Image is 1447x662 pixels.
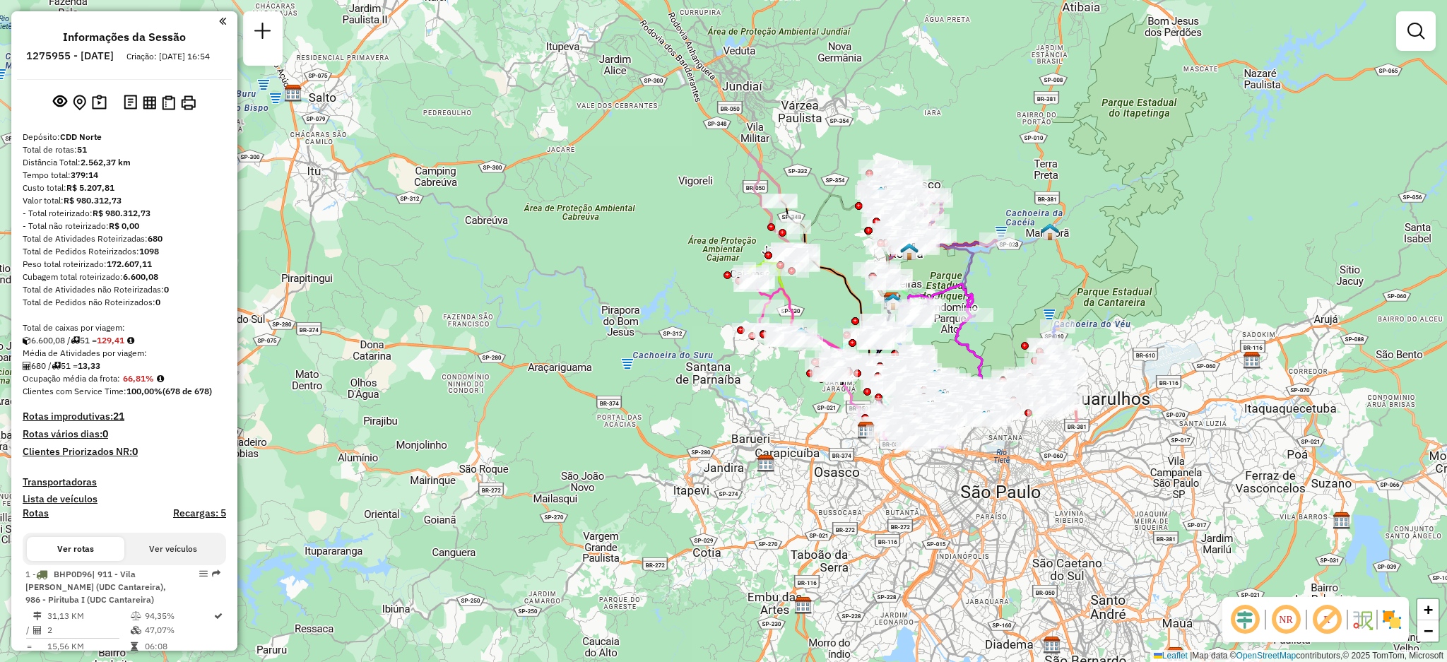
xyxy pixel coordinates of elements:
img: CDL Salto [284,84,302,102]
div: Map data © contributors,© 2025 TomTom, Microsoft [1150,650,1447,662]
h4: Rotas improdutivas: [23,410,226,422]
em: Média calculada utilizando a maior ocupação (%Peso ou %Cubagem) de cada rota da sessão. Rotas cro... [157,374,164,383]
td: 06:08 [144,639,213,654]
img: CDD Guarulhos [1243,351,1261,370]
td: 94,35% [144,609,213,623]
strong: 100,00% [126,386,163,396]
a: OpenStreetMap [1236,651,1297,661]
a: Zoom out [1417,620,1439,642]
span: + [1424,601,1433,618]
i: % de utilização da cubagem [131,626,141,634]
img: 613 UDC WCL Casa Verde [975,410,993,428]
strong: 0 [164,284,169,295]
strong: 379:14 [71,170,98,180]
a: Zoom in [1417,599,1439,620]
h4: Transportadoras [23,476,226,488]
button: Centralizar mapa no depósito ou ponto de apoio [70,92,89,114]
div: Total de Pedidos não Roteirizados: [23,296,226,309]
img: CDD Diadema [1043,636,1061,654]
i: Cubagem total roteirizado [23,336,31,345]
td: 31,13 KM [47,609,130,623]
i: Total de rotas [52,362,61,370]
a: Rotas [23,507,49,519]
i: % de utilização do peso [131,612,141,620]
em: Rota exportada [212,569,220,578]
h4: Informações da Sessão [63,30,186,44]
span: Clientes com Service Time: [23,386,126,396]
span: | 911 - Vila [PERSON_NAME] (UDC Cantareira), 986 - Pirituba I (UDC Cantareira) [25,569,166,605]
i: Total de Atividades [23,362,31,370]
strong: 51 [77,144,87,155]
i: Rota otimizada [214,612,223,620]
img: Exibir/Ocultar setores [1381,608,1403,631]
strong: R$ 980.312,73 [93,208,150,218]
img: Franco da Rocha [900,242,919,261]
div: Peso total roteirizado: [23,258,226,271]
button: Visualizar relatório de Roteirização [140,93,159,112]
span: 1 - [25,569,166,605]
img: CDD Norte [883,292,902,310]
div: 6.600,08 / 51 = [23,334,226,347]
button: Logs desbloquear sessão [121,92,140,114]
button: Painel de Sugestão [89,92,110,114]
img: CDD Barueri [757,454,775,473]
img: CDD Suzano [1333,512,1351,530]
img: FAD CDD Norte [884,292,902,311]
div: Total de caixas por viagem: [23,321,226,334]
strong: R$ 0,00 [109,220,139,231]
img: CDD Embu [794,596,813,615]
div: Distância Total: [23,156,226,169]
td: 15,56 KM [47,639,130,654]
div: Valor total: [23,194,226,207]
img: CDD São Paulo [857,421,875,439]
div: Total de Atividades Roteirizadas: [23,232,226,245]
strong: (678 de 678) [163,386,212,396]
h4: Recargas: 5 [173,507,226,519]
div: Média de Atividades por viagem: [23,347,226,360]
img: PA DC [934,391,952,409]
button: Ver veículos [124,537,222,561]
img: UDC Cantareira [931,389,950,407]
strong: 66,81% [123,373,154,384]
td: 47,07% [144,623,213,637]
span: Ocultar NR [1269,603,1303,637]
button: Exibir sessão original [50,91,70,114]
img: Teste HB [792,326,810,345]
i: Total de Atividades [33,626,42,634]
td: = [25,639,33,654]
img: Francisco Morato [872,186,890,204]
strong: 0 [132,445,138,458]
strong: 0 [102,427,108,440]
div: Total de Pedidos Roteirizados: [23,245,226,258]
div: Total de Atividades não Roteirizadas: [23,283,226,296]
strong: 6.600,08 [123,271,158,282]
td: 2 [47,623,130,637]
h4: Clientes Priorizados NR: [23,446,226,458]
div: 680 / 51 = [23,360,226,372]
i: Total de rotas [71,336,80,345]
strong: R$ 980.312,73 [64,195,122,206]
i: Distância Total [33,612,42,620]
strong: 13,33 [78,360,100,371]
span: Ocupação média da frota: [23,373,120,384]
a: Leaflet [1154,651,1188,661]
strong: 680 [148,233,163,244]
a: Nova sessão e pesquisa [249,17,277,49]
div: Tempo total: [23,169,226,182]
td: / [25,623,33,637]
span: | [1190,651,1192,661]
strong: 129,41 [97,335,124,345]
button: Imprimir Rotas [178,93,199,113]
em: Opções [199,569,208,578]
div: Custo total: [23,182,226,194]
button: Ver rotas [27,537,124,561]
div: - Total roteirizado: [23,207,226,220]
strong: 0 [155,297,160,307]
i: Tempo total em rota [131,642,138,651]
div: Total de rotas: [23,143,226,156]
span: Ocultar deslocamento [1228,603,1262,637]
img: 614 UDC WCL Jd Damasceno [926,369,944,387]
a: Clique aqui para minimizar o painel [219,13,226,29]
span: BHP0D96 [54,569,92,579]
